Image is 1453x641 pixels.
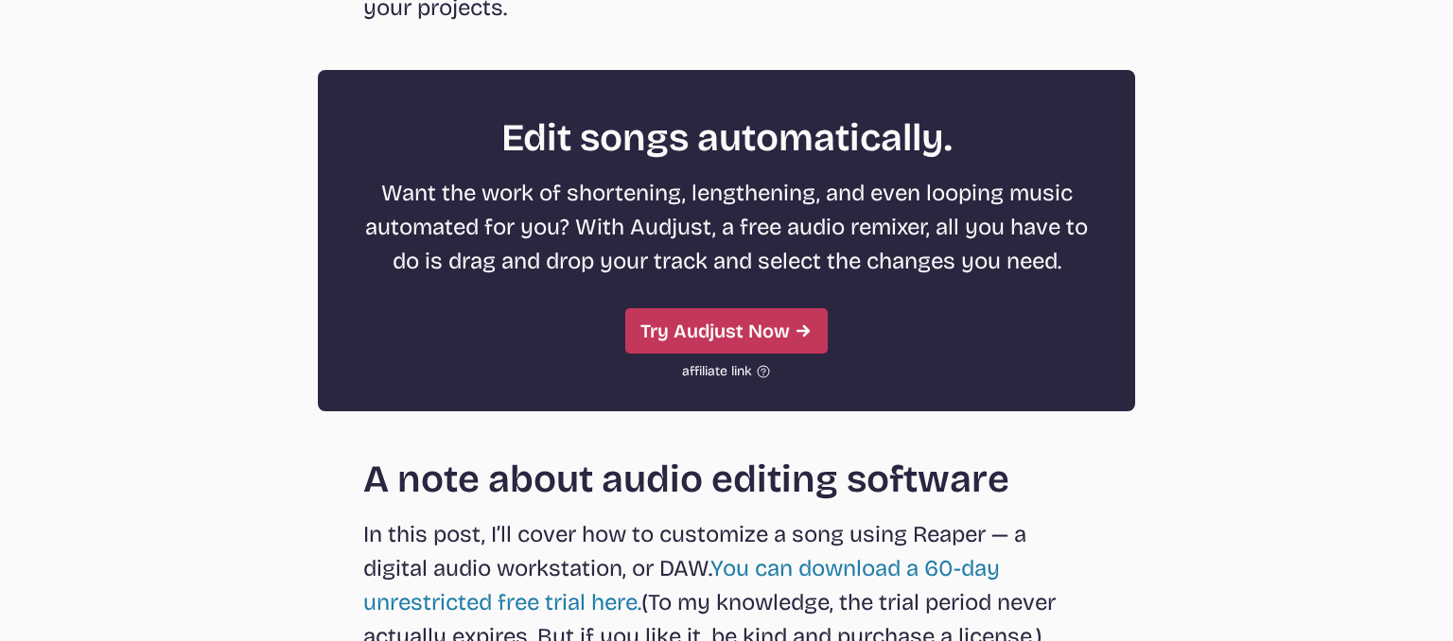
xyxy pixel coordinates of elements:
[363,176,1090,278] p: Want the work of shortening, lengthening, and even looping music automated for you? With Audjust,...
[363,115,1090,161] h2: Edit songs automatically.
[625,308,828,354] a: Try Audjust Now
[682,361,752,381] span: affiliate link
[363,457,1090,502] h2: A note about audio editing software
